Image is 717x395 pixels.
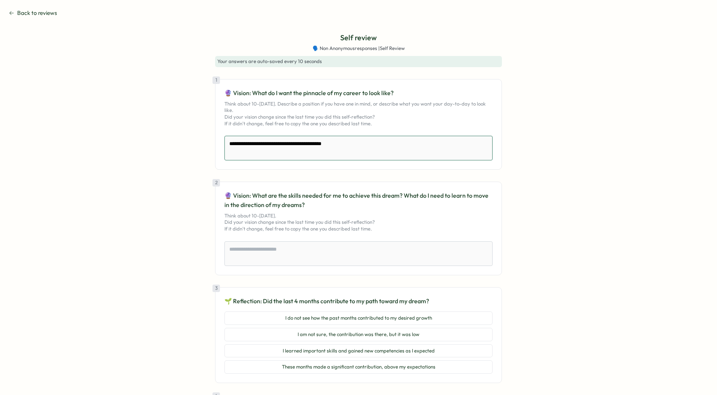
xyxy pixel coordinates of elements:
button: I learned important skills and gained new competencies as I expected [224,344,493,358]
button: Back to reviews [9,9,57,17]
div: 1 [212,76,220,84]
div: 2 [212,179,220,186]
span: Back to reviews [17,9,57,17]
p: Think about 10-[DATE]. Describe a position if you have one in mind, or describe what you want you... [224,101,493,127]
div: 3 [212,285,220,292]
button: I do not see how the past months contributed to my desired growth [224,311,493,325]
p: 🌱 Reflection: Did the last 4 months contribute to my path toward my dream? [224,297,493,306]
span: 🗣️ Non Anonymous responses | Self Review [313,45,405,52]
p: Self review [340,32,377,44]
p: Think about 10-[DATE]. Did your vision change since the last time you did this self-reflection? I... [224,213,493,232]
button: These months made a significant contribution, above my expectations [224,360,493,374]
p: 🔮 Vision: What do I want the pinnacle of my career to look like? [224,88,493,98]
p: 🔮 Vision: What are the skills needed for me to achieve this dream? What do I need to learn to mov... [224,191,493,210]
span: Your answers are auto-saved every 10 seconds [217,58,322,64]
button: I am not sure, the contribution was there, but it was low [224,328,493,341]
